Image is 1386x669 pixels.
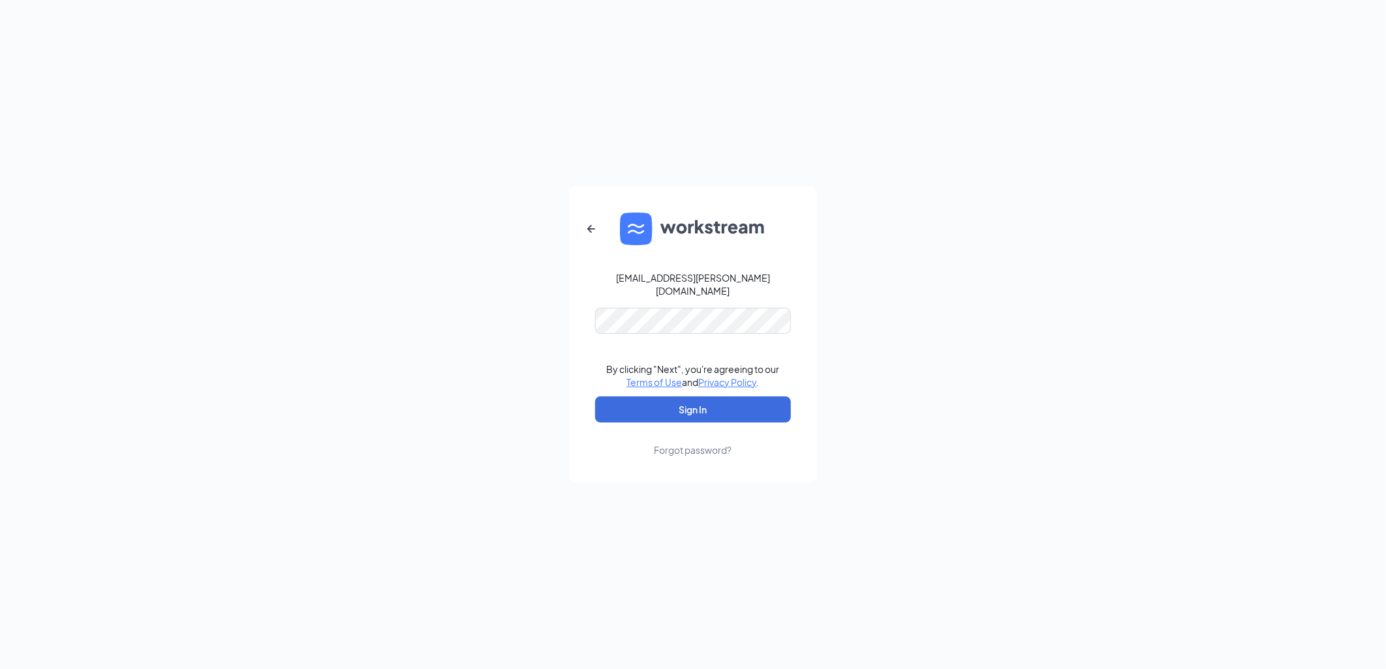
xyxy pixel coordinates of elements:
[595,396,791,423] button: Sign In
[576,213,607,245] button: ArrowLeftNew
[699,376,757,388] a: Privacy Policy
[627,376,683,388] a: Terms of Use
[595,271,791,297] div: [EMAIL_ADDRESS][PERSON_NAME][DOMAIN_NAME]
[654,423,732,456] a: Forgot password?
[583,221,599,237] svg: ArrowLeftNew
[654,443,732,456] div: Forgot password?
[620,213,766,245] img: WS logo and Workstream text
[607,363,780,389] div: By clicking "Next", you're agreeing to our and .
